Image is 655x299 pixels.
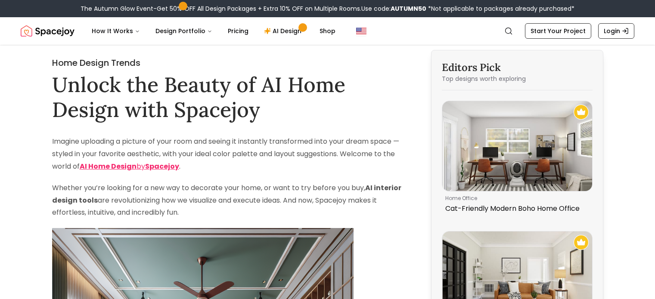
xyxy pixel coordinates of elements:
button: How It Works [85,22,147,40]
a: Pricing [221,22,255,40]
nav: Main [85,22,342,40]
p: home office [445,195,586,202]
span: Use code: [361,4,426,13]
b: AUTUMN50 [391,4,426,13]
h2: Home Design Trends [52,57,409,69]
strong: Spacejoy [145,161,179,171]
span: *Not applicable to packages already purchased* [426,4,574,13]
a: Cat-Friendly Modern Boho Home OfficeRecommended Spacejoy Design - Cat-Friendly Modern Boho Home O... [442,101,593,217]
p: Cat-Friendly Modern Boho Home Office [445,203,586,214]
a: Start Your Project [525,23,591,39]
strong: AI Home Design [80,161,137,171]
strong: AI interior design tools [52,183,401,205]
img: Spacejoy Logo [21,22,75,40]
p: Top designs worth exploring [442,74,593,83]
p: Whether you’re looking for a new way to decorate your home, or want to try before you buy, are re... [52,182,409,219]
button: Design Portfolio [149,22,219,40]
img: United States [356,26,366,36]
img: Recommended Spacejoy Design - Cat-Friendly Modern Boho Home Office [574,105,589,120]
a: Spacejoy [21,22,75,40]
a: AI Design [257,22,311,40]
a: Shop [313,22,342,40]
a: Login [598,23,634,39]
h3: Editors Pick [442,61,593,74]
img: Recommended Spacejoy Design - An Industrial Living Room With Leather Accents [574,235,589,250]
div: The Autumn Glow Event-Get 50% OFF All Design Packages + Extra 10% OFF on Multiple Rooms. [81,4,574,13]
a: AI Home DesignbySpacejoy [80,161,179,171]
h1: Unlock the Beauty of AI Home Design with Spacejoy [52,72,409,122]
nav: Global [21,17,634,45]
p: Imagine uploading a picture of your room and seeing it instantly transformed into your dream spac... [52,136,409,173]
img: Cat-Friendly Modern Boho Home Office [442,101,592,191]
